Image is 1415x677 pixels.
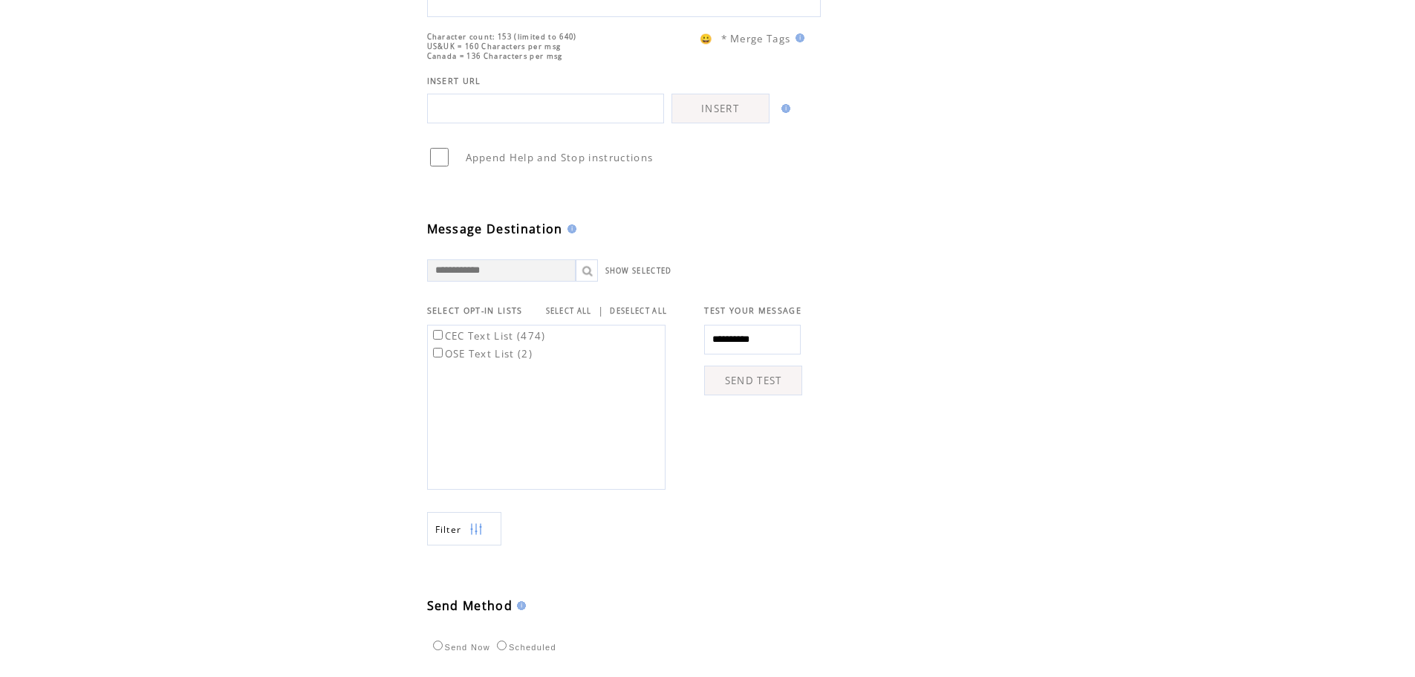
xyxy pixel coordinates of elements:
span: 😀 [700,32,713,45]
label: Scheduled [493,643,556,652]
span: Show filters [435,523,462,536]
span: INSERT URL [427,76,481,86]
input: Scheduled [497,641,507,650]
a: Filter [427,512,501,545]
span: Canada = 136 Characters per msg [427,51,563,61]
input: OSE Text List (2) [433,348,443,357]
img: help.gif [777,104,790,113]
span: TEST YOUR MESSAGE [704,305,801,316]
span: SELECT OPT-IN LISTS [427,305,523,316]
img: filters.png [469,513,483,546]
input: Send Now [433,641,443,650]
span: Send Method [427,597,513,614]
img: help.gif [513,601,526,610]
a: DESELECT ALL [610,306,667,316]
label: CEC Text List (474) [430,329,546,343]
a: SEND TEST [704,366,802,395]
label: OSE Text List (2) [430,347,533,360]
span: Message Destination [427,221,563,237]
a: INSERT [671,94,770,123]
span: * Merge Tags [721,32,791,45]
span: US&UK = 160 Characters per msg [427,42,562,51]
a: SELECT ALL [546,306,592,316]
img: help.gif [563,224,576,233]
span: | [598,304,604,317]
img: help.gif [791,33,804,42]
span: Character count: 153 (limited to 640) [427,32,577,42]
label: Send Now [429,643,490,652]
a: SHOW SELECTED [605,266,672,276]
span: Append Help and Stop instructions [466,151,654,164]
input: CEC Text List (474) [433,330,443,340]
